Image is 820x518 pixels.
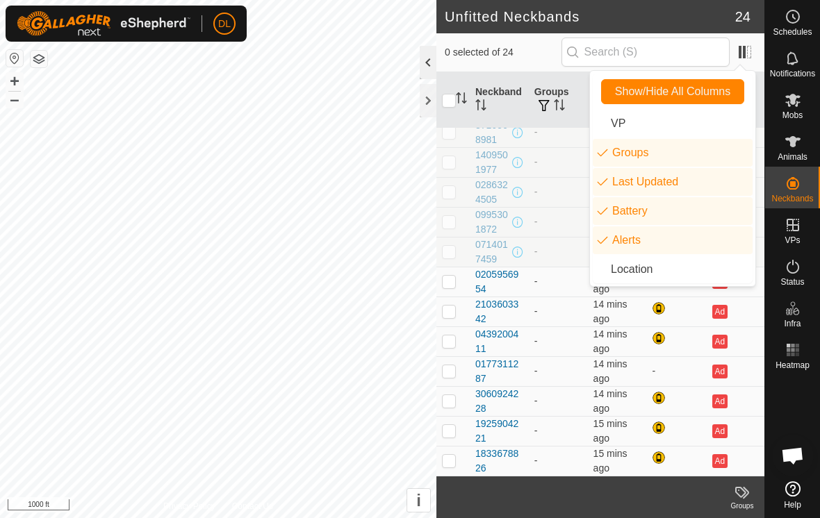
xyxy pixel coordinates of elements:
span: 7 Oct 2025 at 3:10 pm [593,448,628,474]
button: Reset Map [6,50,23,67]
td: - [529,177,588,207]
div: 1833678826 [475,446,523,476]
th: Neckband [470,72,529,128]
div: 2103603342 [475,297,523,326]
button: i [407,489,430,512]
div: 3060924228 [475,387,523,416]
span: 7 Oct 2025 at 3:10 pm [593,388,628,414]
span: Mobs [782,111,803,119]
div: 1409501977 [475,148,509,177]
span: Heatmap [776,361,810,369]
span: 7 Oct 2025 at 3:10 pm [593,328,628,354]
div: Groups [720,501,764,511]
button: Ad [712,454,728,468]
button: – [6,91,23,108]
span: 0 selected of 24 [445,45,561,60]
span: Infra [784,319,801,328]
p-sorticon: Activate to sort [554,101,565,112]
span: DL [218,17,231,31]
td: - [529,416,588,446]
p-sorticon: Activate to sort [456,94,467,106]
li: common.label.location [593,256,753,283]
span: Show/Hide All Columns [615,85,730,98]
a: Privacy Policy [163,500,215,512]
button: Ad [712,335,728,349]
span: Schedules [773,28,812,36]
td: - [646,356,705,386]
span: 7 Oct 2025 at 3:10 pm [593,269,628,294]
li: enum.columnList.lastUpdated [593,168,753,196]
div: 0439200411 [475,327,523,356]
div: 0205956954 [475,267,523,296]
button: Show/Hide All Columns [601,79,744,104]
td: - [529,117,588,147]
th: Last Updated [588,72,647,128]
td: - [529,237,588,267]
input: Search (S) [561,37,730,67]
td: - [529,386,588,416]
span: Animals [778,153,807,161]
li: vp.label.vp [593,110,753,137]
span: 24 [735,6,751,27]
td: - [529,296,588,326]
td: - [529,147,588,177]
div: 1925904221 [475,417,523,446]
button: Ad [712,394,728,408]
div: 0177311287 [475,357,523,386]
button: Ad [712,365,728,378]
span: 7 Oct 2025 at 3:10 pm [593,299,628,324]
div: 0995301872 [475,208,509,237]
td: - [529,326,588,356]
span: Neckbands [771,194,813,203]
span: VPs [785,236,800,244]
td: - [529,267,588,296]
td: - [529,446,588,476]
li: animal.label.alerts [593,226,753,254]
li: neckband.label.battery [593,197,753,225]
h2: Unfitted Neckbands [445,8,735,25]
td: - [529,356,588,386]
div: Open chat [772,435,814,476]
span: Status [780,278,804,286]
th: Groups [529,72,588,128]
button: Ad [712,424,728,438]
a: Help [765,476,820,515]
td: - [529,207,588,237]
div: 3716568981 [475,118,509,147]
span: 7 Oct 2025 at 3:10 pm [593,418,628,444]
img: Gallagher Logo [17,11,190,36]
span: 7 Oct 2025 at 3:10 pm [593,358,628,384]
div: 0714017459 [475,237,509,267]
button: + [6,73,23,90]
span: i [416,491,421,510]
button: Ad [712,305,728,319]
p-sorticon: Activate to sort [475,101,486,112]
li: common.btn.groups [593,139,753,167]
span: Notifications [770,69,815,78]
div: 0286324505 [475,178,509,207]
span: Help [784,501,801,509]
button: Map Layers [31,51,47,67]
a: Contact Us [232,500,273,512]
